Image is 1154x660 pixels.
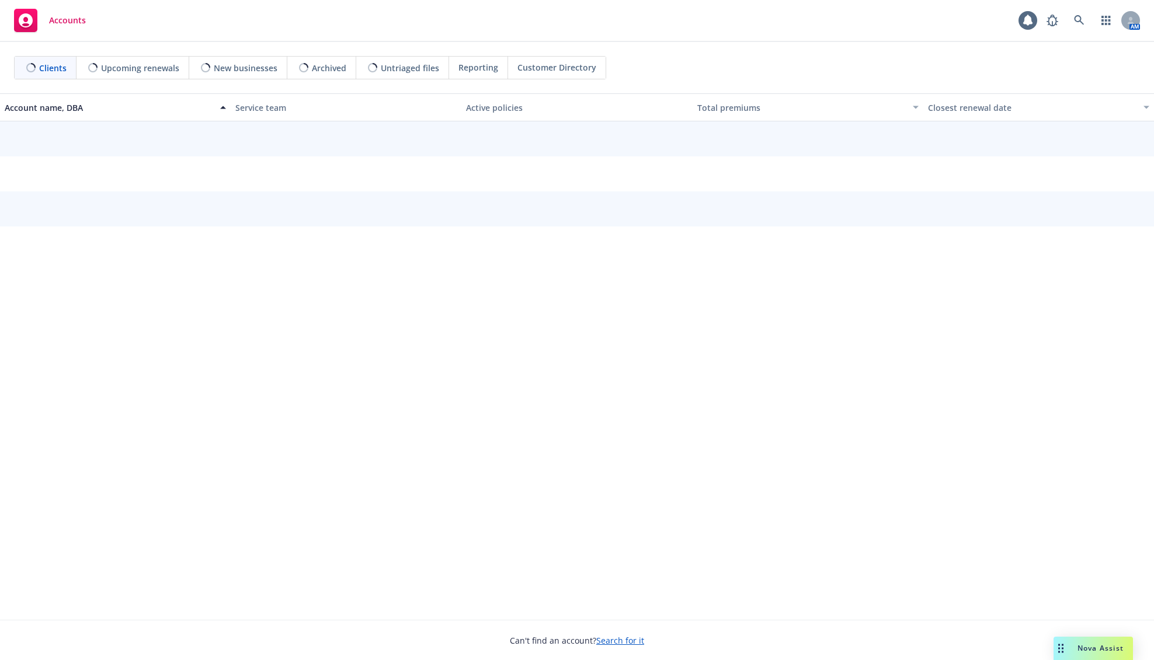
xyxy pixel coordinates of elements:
button: Closest renewal date [923,93,1154,121]
span: Untriaged files [381,62,439,74]
button: Active policies [461,93,692,121]
span: Clients [39,62,67,74]
span: Upcoming renewals [101,62,179,74]
div: Total premiums [697,102,906,114]
a: Search [1068,9,1091,32]
span: Can't find an account? [510,634,644,647]
button: Nova Assist [1054,637,1133,660]
div: Service team [235,102,457,114]
span: New businesses [214,62,277,74]
span: Archived [312,62,346,74]
div: Account name, DBA [5,102,213,114]
button: Total premiums [693,93,923,121]
span: Customer Directory [517,61,596,74]
a: Switch app [1094,9,1118,32]
span: Accounts [49,16,86,25]
div: Closest renewal date [928,102,1136,114]
span: Reporting [458,61,498,74]
button: Service team [231,93,461,121]
div: Active policies [466,102,687,114]
span: Nova Assist [1077,643,1124,653]
a: Search for it [596,635,644,646]
a: Report a Bug [1041,9,1064,32]
div: Drag to move [1054,637,1068,660]
a: Accounts [9,4,91,37]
